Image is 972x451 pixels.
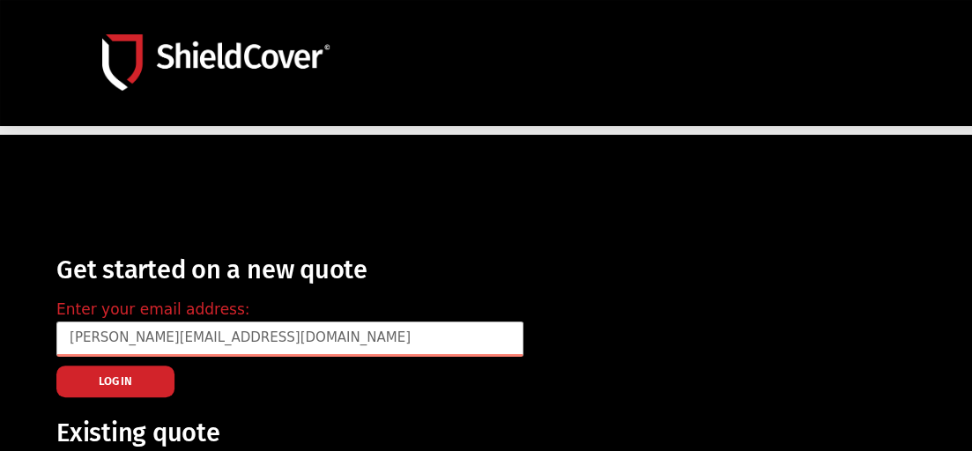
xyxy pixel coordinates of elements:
[99,380,132,383] span: LOG IN
[56,299,249,322] label: Enter your email address:
[56,419,523,447] h2: Existing quote
[56,256,523,285] h2: Get started on a new quote
[102,34,330,90] img: Shield-Cover-Underwriting-Australia-logo-full
[56,366,174,397] button: LOG IN
[56,322,523,357] input: Email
